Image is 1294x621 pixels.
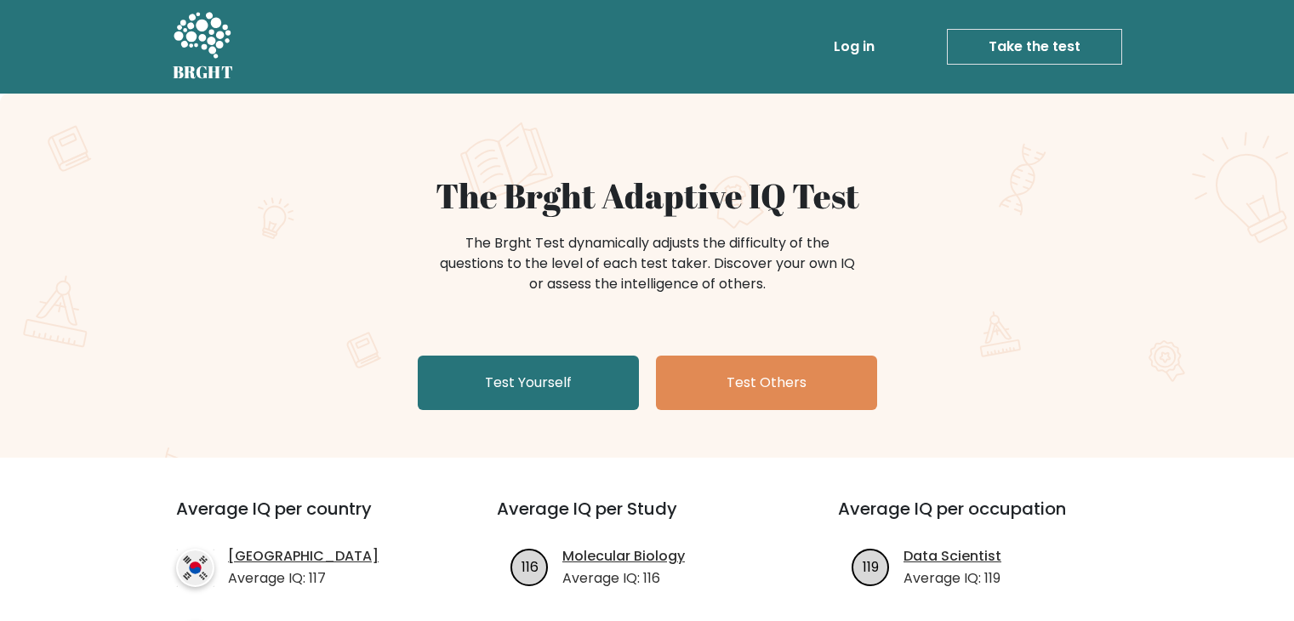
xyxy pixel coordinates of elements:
[947,29,1122,65] a: Take the test
[497,499,797,539] h3: Average IQ per Study
[827,30,881,64] a: Log in
[435,233,860,294] div: The Brght Test dynamically adjusts the difficulty of the questions to the level of each test take...
[176,499,436,539] h3: Average IQ per country
[656,356,877,410] a: Test Others
[173,7,234,87] a: BRGHT
[562,546,685,567] a: Molecular Biology
[176,549,214,587] img: country
[863,556,879,576] text: 119
[904,568,1001,589] p: Average IQ: 119
[838,499,1138,539] h3: Average IQ per occupation
[228,568,379,589] p: Average IQ: 117
[904,546,1001,567] a: Data Scientist
[418,356,639,410] a: Test Yourself
[522,556,539,576] text: 116
[232,175,1063,216] h1: The Brght Adaptive IQ Test
[173,62,234,83] h5: BRGHT
[228,546,379,567] a: [GEOGRAPHIC_DATA]
[562,568,685,589] p: Average IQ: 116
